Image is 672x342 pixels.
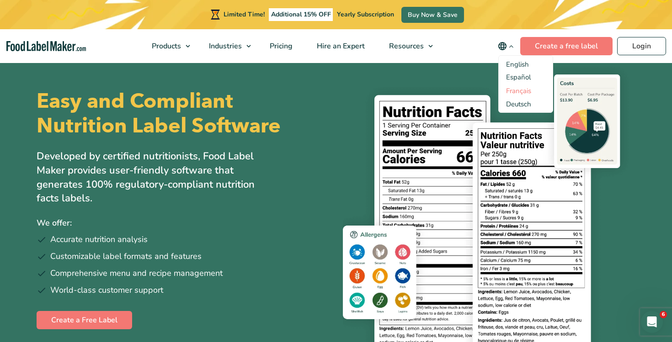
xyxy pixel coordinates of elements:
[197,29,256,63] a: Industries
[660,311,667,318] span: 6
[641,311,663,333] iframe: Intercom live chat
[617,37,666,55] a: Login
[386,41,425,51] span: Resources
[506,86,531,95] a: Language switcher : French
[50,250,202,263] span: Customizable label formats and features
[267,41,293,51] span: Pricing
[50,233,148,246] span: Accurate nutrition analysis
[206,41,243,51] span: Industries
[37,311,132,329] a: Create a Free Label
[50,284,163,296] span: World-class customer support
[305,29,375,63] a: Hire an Expert
[506,59,545,109] aside: Language selected: English
[37,89,328,138] h1: Easy and Compliant Nutrition Label Software
[258,29,303,63] a: Pricing
[520,37,613,55] a: Create a free label
[314,41,366,51] span: Hire an Expert
[224,10,265,19] span: Limited Time!
[269,8,333,21] span: Additional 15% OFF
[37,149,274,205] p: Developed by certified nutritionists, Food Label Maker provides user-friendly software that gener...
[37,216,329,230] p: We offer:
[149,41,182,51] span: Products
[337,10,394,19] span: Yearly Subscription
[401,7,464,23] a: Buy Now & Save
[50,267,223,279] span: Comprehensive menu and recipe management
[140,29,195,63] a: Products
[506,100,531,109] a: Language switcher : German
[506,73,531,82] a: Language switcher : Spanish
[506,60,529,69] span: English
[377,29,437,63] a: Resources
